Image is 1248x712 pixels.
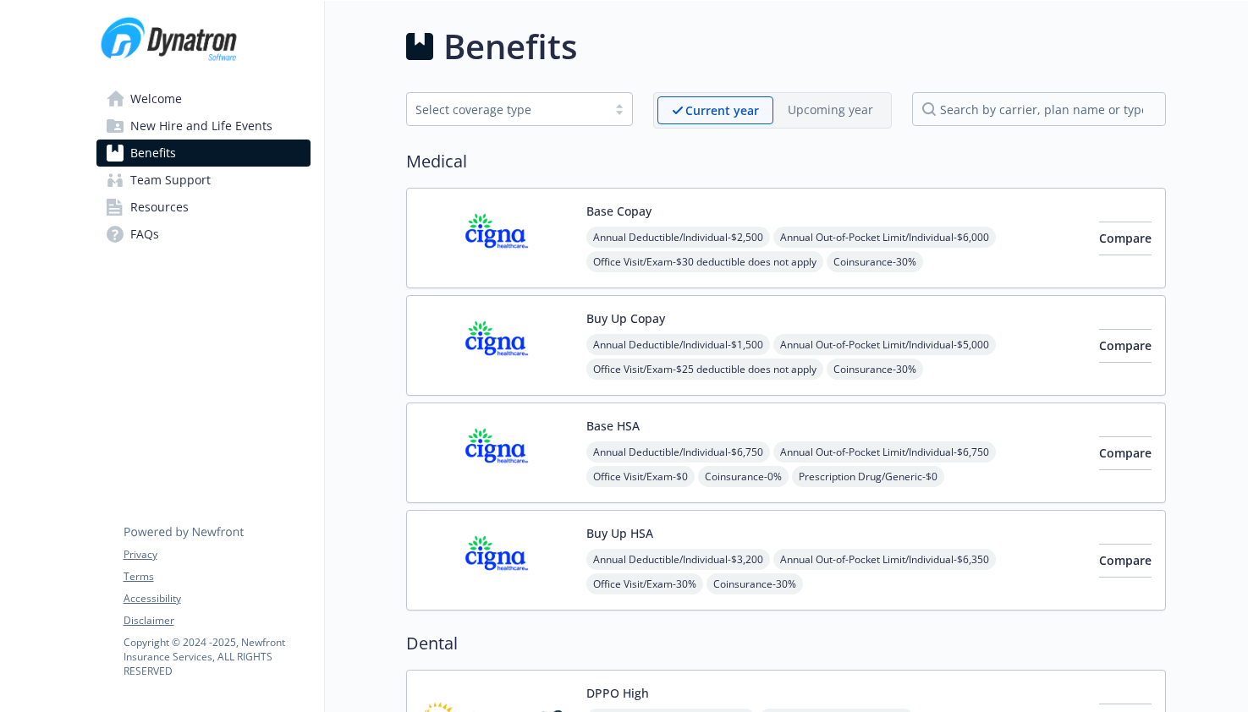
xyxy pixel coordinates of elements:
[130,140,176,167] span: Benefits
[586,251,823,272] span: Office Visit/Exam - $30 deductible does not apply
[124,635,310,678] p: Copyright © 2024 - 2025 , Newfront Insurance Services, ALL RIGHTS RESERVED
[586,524,653,542] button: Buy Up HSA
[96,194,311,221] a: Resources
[1099,445,1152,461] span: Compare
[586,309,665,327] button: Buy Up Copay
[586,549,770,570] span: Annual Deductible/Individual - $3,200
[124,591,310,606] a: Accessibility
[773,96,888,124] span: Upcoming year
[1099,230,1152,246] span: Compare
[685,101,759,119] p: Current year
[586,359,823,380] span: Office Visit/Exam - $25 deductible does not apply
[586,417,640,435] button: Base HSA
[1099,329,1152,363] button: Compare
[1099,552,1152,568] span: Compare
[773,549,996,570] span: Annual Out-of-Pocket Limit/Individual - $6,350
[827,251,923,272] span: Coinsurance - 30%
[130,112,272,140] span: New Hire and Life Events
[788,101,873,118] p: Upcoming year
[96,167,311,194] a: Team Support
[124,613,310,628] a: Disclaimer
[586,227,770,248] span: Annual Deductible/Individual - $2,500
[706,573,803,594] span: Coinsurance - 30%
[698,466,789,487] span: Coinsurance - 0%
[773,334,996,355] span: Annual Out-of-Pocket Limit/Individual - $5,000
[586,573,703,594] span: Office Visit/Exam - 30%
[130,167,211,194] span: Team Support
[421,202,573,274] img: CIGNA carrier logo
[1099,222,1152,255] button: Compare
[406,631,1166,656] h2: Dental
[1099,337,1152,353] span: Compare
[421,309,573,381] img: CIGNA carrier logo
[1099,436,1152,470] button: Compare
[586,334,770,355] span: Annual Deductible/Individual - $1,500
[586,441,770,463] span: Annual Deductible/Individual - $6,750
[586,202,651,220] button: Base Copay
[912,92,1166,126] input: search by carrier, plan name or type
[773,227,996,248] span: Annual Out-of-Pocket Limit/Individual - $6,000
[421,417,573,489] img: CIGNA carrier logo
[792,466,944,487] span: Prescription Drug/Generic - $0
[124,547,310,562] a: Privacy
[96,221,311,248] a: FAQs
[130,85,182,112] span: Welcome
[421,524,573,596] img: CIGNA carrier logo
[415,101,598,118] div: Select coverage type
[130,194,189,221] span: Resources
[96,140,311,167] a: Benefits
[406,149,1166,174] h2: Medical
[130,221,159,248] span: FAQs
[443,21,577,72] h1: Benefits
[124,569,310,584] a: Terms
[1099,544,1152,578] button: Compare
[586,466,695,487] span: Office Visit/Exam - $0
[773,441,996,463] span: Annual Out-of-Pocket Limit/Individual - $6,750
[586,684,649,702] button: DPPO High
[96,85,311,112] a: Welcome
[827,359,923,380] span: Coinsurance - 30%
[96,112,311,140] a: New Hire and Life Events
